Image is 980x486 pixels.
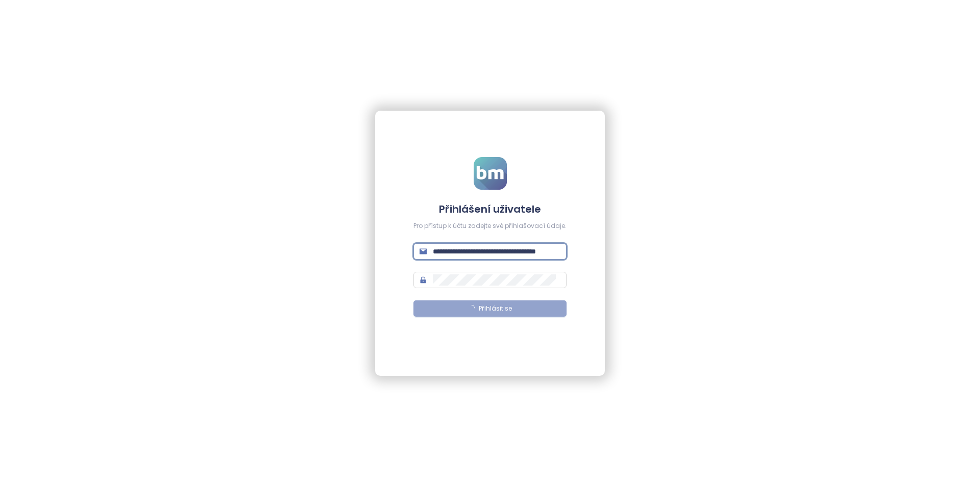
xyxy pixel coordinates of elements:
[413,221,567,231] div: Pro přístup k účtu zadejte své přihlašovací údaje.
[413,202,567,216] h4: Přihlášení uživatele
[479,304,512,314] span: Přihlásit se
[420,276,427,284] span: lock
[474,157,507,190] img: logo
[413,300,567,317] button: Přihlásit se
[420,248,427,255] span: mail
[467,304,475,312] span: loading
